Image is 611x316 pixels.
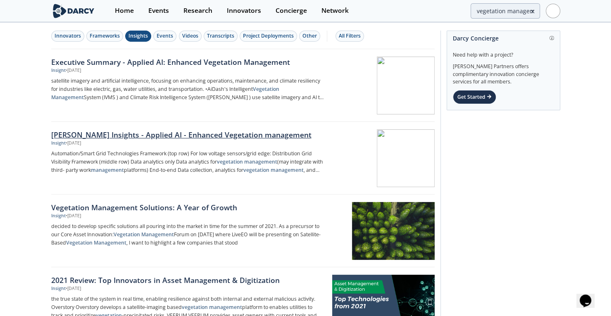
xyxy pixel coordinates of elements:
strong: Management [141,231,174,238]
div: Insight [51,285,66,292]
strong: Management [51,94,84,101]
img: Profile [546,4,560,18]
div: Events [157,32,173,40]
strong: management [209,304,242,311]
div: Videos [182,32,198,40]
iframe: chat widget [576,283,603,308]
strong: vegetation [243,166,269,173]
div: Project Deployments [243,32,294,40]
strong: Management [94,239,126,246]
div: Network [321,7,349,14]
button: Frameworks [86,31,123,42]
div: All Filters [339,32,361,40]
div: Concierge [276,7,307,14]
strong: vegetation [217,158,243,165]
strong: vegetation [182,304,208,311]
div: Insight [51,140,66,147]
div: Events [148,7,169,14]
button: Transcripts [204,31,238,42]
div: Innovators [55,32,81,40]
img: information.svg [549,36,554,40]
div: • [DATE] [66,285,81,292]
div: Insights [128,32,148,40]
a: Vegetation Management Solutions: A Year of Growth Insight •[DATE] decided to develop specific sol... [51,195,435,267]
div: Get Started [453,90,496,104]
div: • [DATE] [66,67,81,74]
div: Home [115,7,134,14]
div: Insight [51,67,66,74]
p: decided to develop specific solutions all pouring into the market in time for the summer of 2021.... [51,222,325,247]
div: Vegetation Management Solutions: A Year of Growth [51,202,325,213]
strong: Vegetation [253,86,279,93]
strong: management [271,166,304,173]
button: All Filters [335,31,364,42]
div: Research [183,7,212,14]
div: Frameworks [90,32,120,40]
a: [PERSON_NAME] Insights - Applied AI - Enhanced Vegetation management Insight •[DATE] Automation/S... [51,122,435,195]
div: Need help with a project? [453,45,554,59]
button: Videos [179,31,202,42]
div: [PERSON_NAME] Partners offers complimentary innovation concierge services for all members. [453,59,554,86]
button: Project Deployments [240,31,297,42]
p: Automation/Smart Grid Technologies Framework (top row) For low voltage sensors/grid edge: Distrib... [51,150,325,174]
strong: Vegetation [66,239,93,246]
div: Darcy Concierge [453,31,554,45]
img: logo-wide.svg [51,4,96,18]
input: Advanced Search [471,3,540,19]
a: Executive Summary - Applied AI: Enhanced Vegetation Management Insight •[DATE] satellite imagery ... [51,49,435,122]
div: • [DATE] [66,213,81,219]
p: satellite imagery and artificial intelligence, focusing on enhancing operations, maintenance, and... [51,77,325,102]
div: Transcripts [207,32,234,40]
div: [PERSON_NAME] Insights - Applied AI - Enhanced Vegetation management [51,129,325,140]
button: Innovators [51,31,84,42]
div: Innovators [227,7,261,14]
div: Executive Summary - Applied AI: Enhanced Vegetation Management [51,57,325,67]
div: Insight [51,213,66,219]
strong: Vegetation [114,231,140,238]
button: Other [299,31,320,42]
div: 2021 Review: Top Innovators in Asset Management & Digitization [51,275,325,285]
div: Other [302,32,317,40]
button: Events [153,31,176,42]
strong: management [91,166,124,173]
div: • [DATE] [66,140,81,147]
button: Insights [125,31,151,42]
strong: management [244,158,277,165]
